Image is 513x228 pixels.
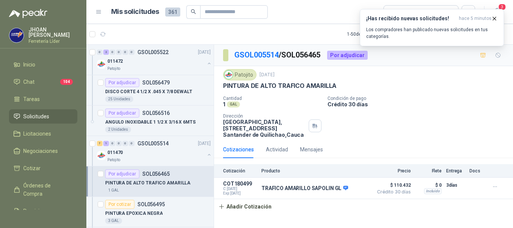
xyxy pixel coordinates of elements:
[360,9,504,46] button: ¡Has recibido nuevas solicitudes!hace 5 minutos Los compradores han publicado nuevas solicitudes ...
[110,50,115,55] div: 0
[234,50,279,59] a: GSOL005514
[23,147,58,155] span: Negociaciones
[9,127,77,141] a: Licitaciones
[105,218,122,224] div: 3 GAL
[223,119,306,138] p: [GEOGRAPHIC_DATA], [STREET_ADDRESS] Santander de Quilichao , Cauca
[223,191,257,196] span: Exp: [DATE]
[107,66,120,72] p: Patojito
[498,3,506,11] span: 3
[347,28,393,40] div: 1 - 50 de 233
[142,80,170,85] p: SOL056479
[9,204,77,218] a: Remisiones
[97,139,212,163] a: 7 1 0 0 0 0 GSOL005514[DATE] Company Logo011470Patojito
[86,75,214,106] a: Por adjudicarSOL056479DISCO CORTE 4 1/2 X .045 X 7/8 DEWALT25 Unidades
[490,5,504,19] button: 3
[223,145,254,154] div: Cotizaciones
[97,151,106,160] img: Company Logo
[105,96,133,102] div: 25 Unidades
[9,178,77,201] a: Órdenes de Compra
[227,101,240,107] div: GAL
[142,110,170,116] p: SOL056516
[86,197,214,227] a: Por cotizarSOL056495PINTURA EPOXICA NEGRA3 GAL
[122,141,128,146] div: 0
[223,69,256,80] div: Patojito
[9,57,77,72] a: Inicio
[105,127,131,133] div: 2 Unidades
[105,88,192,95] p: DISCO CORTE 4 1/2 X .045 X 7/8 DEWALT
[29,39,77,44] p: Ferretería Líder
[9,28,24,42] img: Company Logo
[23,95,40,103] span: Tareas
[86,166,214,197] a: Por adjudicarSOL056465PINTURA DE ALTO TRAFICO AMARILLA1 GAL
[300,145,323,154] div: Mensajes
[105,210,163,217] p: PINTURA EPOXICA NEGRA
[223,113,306,119] p: Dirección
[9,92,77,106] a: Tareas
[103,50,109,55] div: 2
[137,141,169,146] p: GSOL005514
[223,96,321,101] p: Cantidad
[122,50,128,55] div: 0
[9,9,47,18] img: Logo peakr
[86,106,214,136] a: Por adjudicarSOL056516ANGULO INOXIDABLE 1 1/2 X 3/16 X 6MTS2 Unidades
[105,180,190,187] p: PINTURA DE ALTO TRAFICO AMARILLA
[223,187,257,191] span: C: [DATE]
[105,187,122,193] div: 1 GAL
[110,141,115,146] div: 0
[388,8,404,16] div: Todas
[97,60,106,69] img: Company Logo
[198,140,211,147] p: [DATE]
[105,169,139,178] div: Por adjudicar
[424,188,442,194] div: Incluido
[23,164,41,172] span: Cotizar
[165,8,180,17] span: 361
[111,6,159,17] h1: Mis solicitudes
[223,101,225,107] p: 1
[105,200,134,209] div: Por cotizar
[23,181,70,198] span: Órdenes de Compra
[9,161,77,175] a: Cotizar
[260,71,275,79] p: [DATE]
[261,185,348,192] p: TRAFICO AMARILLO SAPOLIN GL
[459,15,492,22] span: hace 5 minutos
[23,78,35,86] span: Chat
[327,101,510,107] p: Crédito 30 días
[137,202,165,207] p: SOL056495
[97,141,103,146] div: 7
[415,181,442,190] p: $ 0
[23,207,51,215] span: Remisiones
[105,119,196,126] p: ANGULO INOXIDABLE 1 1/2 X 3/16 X 6MTS
[327,96,510,101] p: Condición de pago
[266,145,288,154] div: Actividad
[107,149,123,156] p: 011470
[415,168,442,174] p: Flete
[23,112,49,121] span: Solicitudes
[23,130,51,138] span: Licitaciones
[373,190,411,194] span: Crédito 30 días
[9,75,77,89] a: Chat104
[191,9,196,14] span: search
[129,141,134,146] div: 0
[223,82,336,90] p: PINTURA DE ALTO TRAFICO AMARILLA
[261,168,369,174] p: Producto
[366,26,498,40] p: Los compradores han publicado nuevas solicitudes en tus categorías.
[223,168,257,174] p: Cotización
[116,141,122,146] div: 0
[366,15,456,22] h3: ¡Has recibido nuevas solicitudes!
[223,181,257,187] p: COT180499
[446,168,465,174] p: Entrega
[103,141,109,146] div: 1
[234,49,321,61] p: / SOL056465
[97,48,212,72] a: 0 2 0 0 0 0 GSOL005522[DATE] Company Logo011472Patojito
[225,71,233,79] img: Company Logo
[327,51,368,60] div: Por adjudicar
[129,50,134,55] div: 0
[107,58,123,65] p: 011472
[142,171,170,177] p: SOL056465
[9,144,77,158] a: Negociaciones
[214,199,276,214] button: Añadir Cotización
[105,109,139,118] div: Por adjudicar
[60,79,73,85] span: 104
[116,50,122,55] div: 0
[373,168,411,174] p: Precio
